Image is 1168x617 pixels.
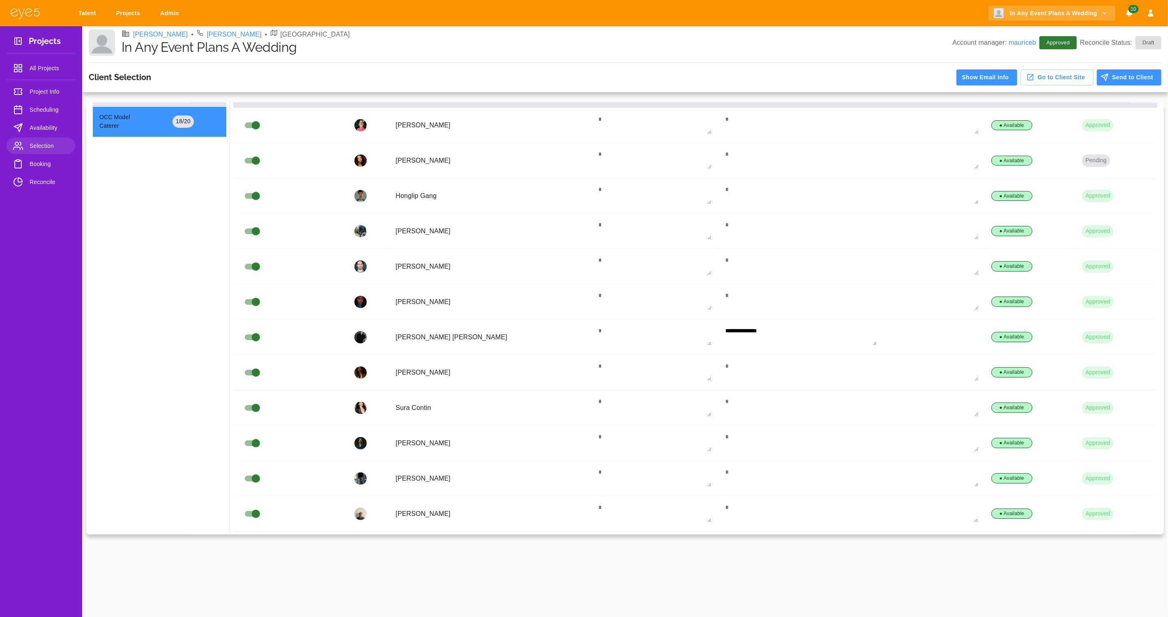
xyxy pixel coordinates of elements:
[1082,331,1113,343] button: Approved
[994,8,1004,18] img: Client logo
[30,105,69,115] span: Scheduling
[1082,119,1113,131] button: Approved
[7,138,75,154] a: Selection
[395,262,584,272] p: [PERSON_NAME]
[991,473,1032,483] div: ● Available
[1138,39,1159,47] span: Draft
[93,106,138,137] td: OCC Model Caterer
[30,159,69,169] span: Booking
[354,366,367,379] img: profile_picture
[1082,508,1113,520] button: Approved
[1097,69,1161,85] button: Send to Client
[7,120,75,136] a: Availability
[30,63,69,73] span: All Projects
[991,367,1032,378] div: ● Available
[395,403,584,413] p: Sura Contin
[265,30,267,39] li: •
[1021,69,1094,85] button: Go to Client Site
[395,438,584,448] p: [PERSON_NAME]
[395,332,584,342] p: [PERSON_NAME] [PERSON_NAME]
[354,402,367,414] img: profile_picture
[133,30,188,39] a: [PERSON_NAME]
[30,141,69,151] span: Selection
[1128,5,1138,13] span: 10
[395,509,584,519] p: [PERSON_NAME]
[7,83,75,100] a: Project Info
[172,115,194,128] div: 18 / 20
[354,508,367,520] img: profile_picture
[991,438,1032,448] div: ● Available
[991,509,1032,519] div: ● Available
[1082,154,1110,167] button: Pending
[991,156,1032,166] div: ● Available
[7,101,75,118] a: Scheduling
[207,30,262,39] a: [PERSON_NAME]
[956,69,1017,85] button: Show Email Info
[354,296,367,308] img: profile_picture
[1082,366,1113,379] button: Approved
[111,6,148,21] a: Projects
[1082,472,1113,485] button: Approved
[991,120,1032,131] div: ● Available
[395,191,584,201] p: Honglip Gang
[354,190,367,202] img: profile_picture
[395,368,584,378] p: [PERSON_NAME]
[991,191,1032,201] div: ● Available
[354,225,367,237] img: profile_picture
[1122,6,1137,21] button: Notifications
[73,6,104,21] a: Talent
[155,6,187,21] a: Admin
[1082,402,1113,414] button: Approved
[1082,260,1113,273] button: Approved
[991,297,1032,307] div: ● Available
[395,120,584,130] p: [PERSON_NAME]
[30,87,69,97] span: Project Info
[281,30,350,39] p: [GEOGRAPHIC_DATA]
[1082,190,1113,202] button: Approved
[7,156,75,172] a: Booking
[10,7,40,19] img: eye5
[1082,296,1113,308] button: Approved
[7,60,75,76] a: All Projects
[7,174,75,190] a: Reconcile
[1042,39,1075,47] span: Approved
[1080,36,1161,49] p: Reconcile Status:
[354,119,367,131] img: profile_picture
[122,39,952,55] h1: In Any Event Plans A Wedding
[1082,437,1113,449] button: Approved
[1009,39,1036,46] a: mauriceb
[991,403,1032,413] div: ● Available
[354,154,367,167] img: profile_picture
[354,472,367,485] img: profile_picture
[354,331,367,343] img: profile_picture
[1082,225,1113,237] button: Approved
[991,226,1032,236] div: ● Available
[991,261,1032,272] div: ● Available
[191,30,194,39] li: •
[30,123,69,133] span: Availability
[395,297,584,307] p: [PERSON_NAME]
[395,474,584,483] p: [PERSON_NAME]
[991,332,1032,342] div: ● Available
[354,437,367,449] img: profile_picture
[395,156,584,166] p: [PERSON_NAME]
[89,72,151,82] h3: Client Selection
[29,36,61,49] h3: Projects
[395,226,584,236] p: [PERSON_NAME]
[952,38,1036,48] p: Account manager:
[354,260,367,273] img: profile_picture
[30,177,69,187] span: Reconcile
[89,30,115,56] img: Client logo
[989,6,1115,21] button: In Any Event Plans A Wedding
